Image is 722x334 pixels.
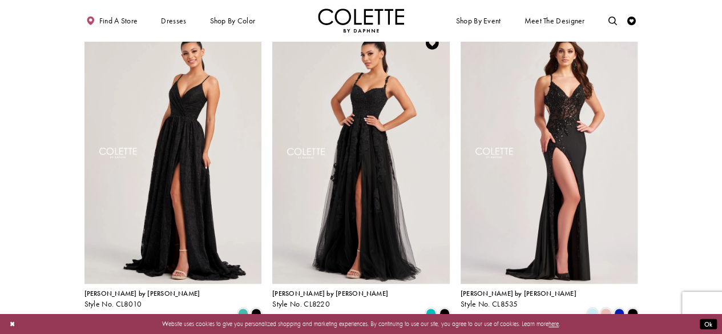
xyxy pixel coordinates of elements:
[159,9,188,33] span: Dresses
[84,299,142,309] span: Style No. CL8010
[251,308,261,319] i: Black
[426,308,436,319] i: Jade
[439,308,450,319] i: Black
[587,308,598,319] i: Light Blue
[461,290,576,308] div: Colette by Daphne Style No. CL8535
[272,299,330,309] span: Style No. CL8220
[700,319,717,329] button: Submit Dialog
[84,26,262,284] a: Visit Colette by Daphne Style No. CL8010 Page
[454,9,503,33] span: Shop By Event
[5,316,19,332] button: Close Dialog
[461,26,638,284] a: Visit Colette by Daphne Style No. CL8535 Page
[161,17,186,25] span: Dresses
[456,17,501,25] span: Shop By Event
[625,9,638,33] a: Check Wishlist
[272,26,450,284] a: Visit Colette by Daphne Style No. CL8220 Page
[84,289,200,298] span: [PERSON_NAME] by [PERSON_NAME]
[423,34,441,52] a: Add to Wishlist
[209,17,255,25] span: Shop by color
[238,308,248,319] i: Turquoise
[600,308,611,319] i: Rose Gold
[62,318,660,329] p: Website uses cookies to give you personalized shopping and marketing experiences. By continuing t...
[606,9,619,33] a: Toggle search
[99,17,138,25] span: Find a store
[84,290,200,308] div: Colette by Daphne Style No. CL8010
[614,308,624,319] i: Royal Blue
[318,9,405,33] img: Colette by Daphne
[272,290,388,308] div: Colette by Daphne Style No. CL8220
[318,9,405,33] a: Visit Home Page
[522,9,587,33] a: Meet the designer
[548,320,559,328] a: here
[461,299,518,309] span: Style No. CL8535
[627,308,638,319] i: Black
[84,9,140,33] a: Find a store
[208,9,257,33] span: Shop by color
[461,289,576,298] span: [PERSON_NAME] by [PERSON_NAME]
[272,289,388,298] span: [PERSON_NAME] by [PERSON_NAME]
[524,17,584,25] span: Meet the designer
